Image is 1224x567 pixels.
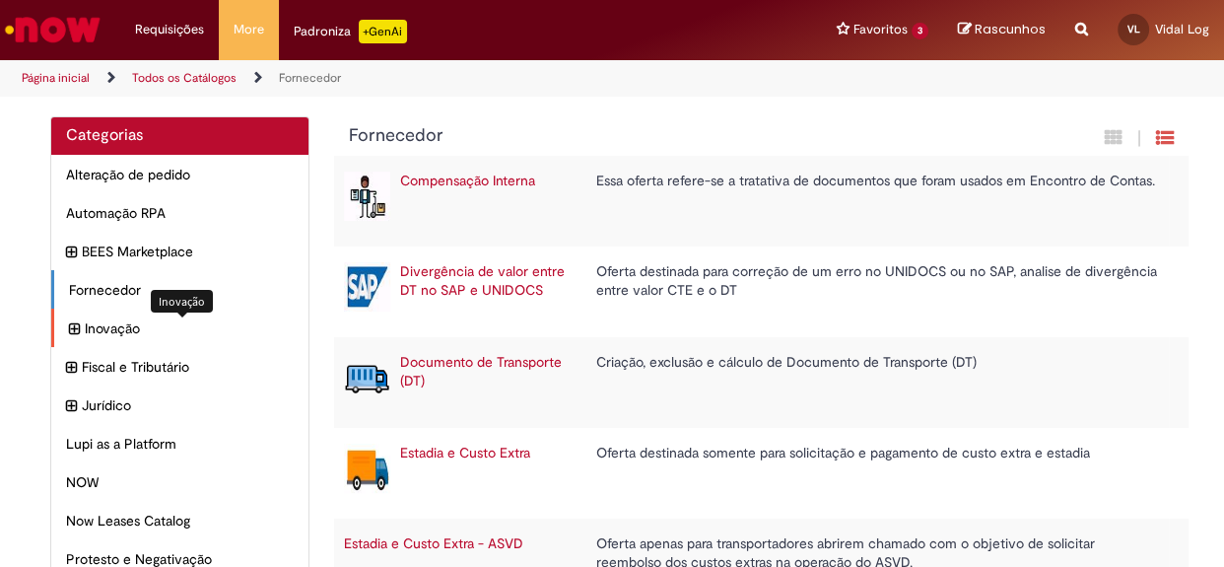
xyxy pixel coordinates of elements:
a: Fornecedor [279,70,341,86]
div: Inovação [151,290,213,313]
span: Fornecedor [69,280,294,300]
span: BEES Marketplace [82,242,294,261]
span: VL [1127,23,1140,35]
span: Now Leases Catalog [66,511,294,531]
p: +GenAi [359,20,407,43]
div: NOW [51,462,308,502]
span: Lupi as a Platform [66,434,294,454]
span: 3 [912,23,928,39]
h2: Categorias [66,127,294,145]
tr: Estadia e Custo Extra Estadia e Custo Extra Oferta destinada somente para solicitação e pagamento... [334,428,1190,519]
div: expandir categoria Inovação Inovação [51,309,308,348]
div: Fornecedor [51,270,308,310]
td: Oferta destinada somente para solicitação e pagamento de custo extra e estadia [585,428,1169,519]
span: More [234,20,264,39]
i: expandir categoria Fiscal e Tributário [66,357,77,379]
span: Jurídico [82,395,294,415]
img: Divergência de valor entre DT no SAP e UNIDOCS [344,262,390,312]
i: expandir categoria BEES Marketplace [66,242,77,263]
img: Compensação Interna [344,172,390,221]
span: Alteração de pedido [66,165,294,184]
tr: Documento de Transporte (DT) Documento de Transporte (DT) Criação, exclusão e cálculo de Document... [334,337,1190,428]
a: Divergência de valor entre DT no SAP e UNIDOCS [400,262,565,300]
td: Oferta destinada para correção de um erro no UNIDOCS ou no SAP, analise de divergência entre valo... [585,247,1169,337]
div: Alteração de pedido [51,155,308,194]
span: Requisições [135,20,204,39]
div: Automação RPA [51,193,308,233]
i: expandir categoria Inovação [69,319,80,340]
span: Inovação [85,319,294,338]
tr: Compensação Interna Compensação Interna Essa oferta refere-se a tratativa de documentos que foram... [334,156,1190,247]
img: ServiceNow [2,10,103,49]
div: Lupi as a Platform [51,424,308,463]
tr: Divergência de valor entre DT no SAP e UNIDOCS Divergência de valor entre DT no SAP e UNIDOCS Ofe... [334,247,1190,337]
span: Fiscal e Tributário [82,357,294,377]
td: Essa oferta refere-se a tratativa de documentos que foram usados em Encontro de Contas. [585,156,1169,247]
span: NOW [66,472,294,492]
a: Rascunhos [958,21,1046,39]
a: Todos os Catálogos [132,70,237,86]
td: Criação, exclusão e cálculo de Documento de Transporte (DT) [585,337,1169,428]
span: Automação RPA [66,203,294,223]
a: Compensação Interna [400,172,535,189]
div: Padroniza [294,20,407,43]
span: Favoritos [853,20,908,39]
span: Vidal Log [1155,21,1209,37]
h1: {"description":null,"title":"Fornecedor"} Categoria [349,126,961,146]
span: | [1137,127,1141,150]
i: Exibição de grade [1156,128,1174,147]
a: Estadia e Custo Extra - ASVD [344,534,523,552]
div: Now Leases Catalog [51,501,308,540]
i: expandir categoria Jurídico [66,395,77,417]
a: Documento de Transporte (DT) [400,353,562,390]
img: Documento de Transporte (DT) [344,353,390,402]
ul: Trilhas de página [15,60,801,97]
i: Exibição em cartão [1105,128,1122,147]
img: Estadia e Custo Extra [344,444,390,493]
div: expandir categoria Jurídico Jurídico [51,386,308,425]
a: Estadia e Custo Extra [400,444,530,461]
div: expandir categoria BEES Marketplace BEES Marketplace [51,232,308,271]
a: Página inicial [22,70,90,86]
div: expandir categoria Fiscal e Tributário Fiscal e Tributário [51,347,308,387]
span: Rascunhos [975,20,1046,38]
